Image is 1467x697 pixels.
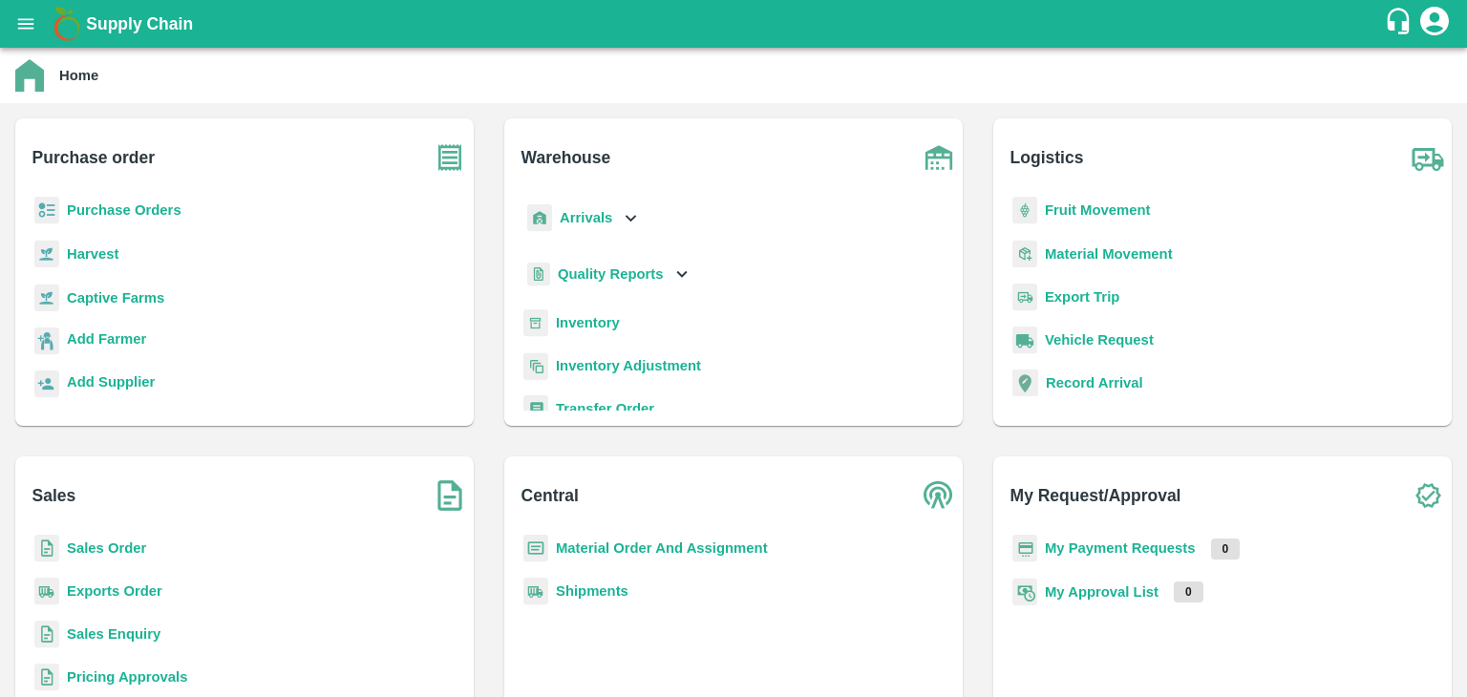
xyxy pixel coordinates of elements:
[521,482,579,509] b: Central
[523,309,548,337] img: whInventory
[1012,578,1037,606] img: approval
[527,204,552,232] img: whArrival
[34,664,59,691] img: sales
[67,583,162,599] a: Exports Order
[67,371,155,397] a: Add Supplier
[67,540,146,556] a: Sales Order
[915,134,963,181] img: warehouse
[32,144,155,171] b: Purchase order
[34,284,59,312] img: harvest
[523,535,548,562] img: centralMaterial
[556,358,701,373] a: Inventory Adjustment
[1012,197,1037,224] img: fruit
[67,290,164,306] a: Captive Farms
[1045,289,1119,305] a: Export Trip
[67,626,160,642] a: Sales Enquiry
[426,134,474,181] img: purchase
[34,240,59,268] img: harvest
[523,352,548,380] img: inventory
[34,197,59,224] img: reciept
[86,14,193,33] b: Supply Chain
[523,578,548,605] img: shipments
[34,535,59,562] img: sales
[86,11,1384,37] a: Supply Chain
[1384,7,1417,41] div: customer-support
[34,621,59,648] img: sales
[4,2,48,46] button: open drawer
[1046,375,1143,391] a: Record Arrival
[1417,4,1452,44] div: account of current user
[556,315,620,330] a: Inventory
[556,583,628,599] a: Shipments
[67,669,187,685] a: Pricing Approvals
[523,395,548,423] img: whTransfer
[1211,539,1241,560] p: 0
[556,540,768,556] a: Material Order And Assignment
[1045,246,1173,262] a: Material Movement
[1045,584,1159,600] a: My Approval List
[1012,327,1037,354] img: vehicle
[67,246,118,262] a: Harvest
[1012,535,1037,562] img: payment
[915,472,963,519] img: central
[67,202,181,218] a: Purchase Orders
[1012,370,1038,396] img: recordArrival
[556,401,654,416] a: Transfer Order
[1045,202,1151,218] a: Fruit Movement
[1012,284,1037,311] img: delivery
[1174,581,1203,602] p: 0
[523,197,642,240] div: Arrivals
[67,331,146,347] b: Add Farmer
[1404,134,1452,181] img: truck
[34,370,59,398] img: supplier
[527,263,550,286] img: qualityReport
[558,266,664,282] b: Quality Reports
[1045,540,1196,556] a: My Payment Requests
[560,210,612,225] b: Arrivals
[426,472,474,519] img: soSales
[67,328,146,354] a: Add Farmer
[34,578,59,605] img: shipments
[48,5,86,43] img: logo
[523,255,692,294] div: Quality Reports
[1404,472,1452,519] img: check
[1010,482,1181,509] b: My Request/Approval
[15,59,44,92] img: home
[59,68,98,83] b: Home
[32,482,76,509] b: Sales
[34,327,59,355] img: farmer
[1010,144,1084,171] b: Logistics
[1012,240,1037,268] img: material
[1045,332,1154,348] a: Vehicle Request
[67,374,155,390] b: Add Supplier
[521,144,611,171] b: Warehouse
